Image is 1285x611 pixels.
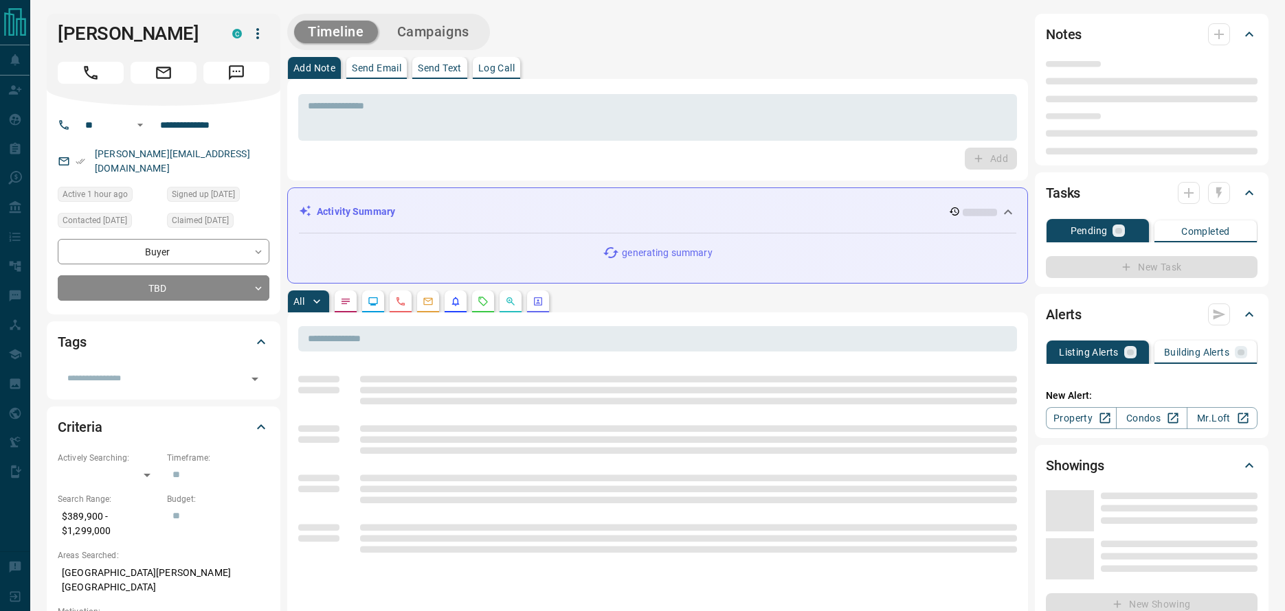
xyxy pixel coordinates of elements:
[1071,226,1108,235] p: Pending
[505,296,516,307] svg: Opportunities
[58,23,212,45] h1: [PERSON_NAME]
[172,214,229,227] span: Claimed [DATE]
[58,213,160,232] div: Thu Oct 02 2025
[58,275,269,301] div: TBD
[58,239,269,264] div: Buyer
[1046,303,1082,325] h2: Alerts
[368,296,379,307] svg: Lead Browsing Activity
[167,452,269,464] p: Timeframe:
[167,187,269,206] div: Thu Oct 02 2025
[167,213,269,232] div: Thu Oct 02 2025
[294,21,378,43] button: Timeline
[58,452,160,464] p: Actively Searching:
[317,205,395,219] p: Activity Summary
[1046,176,1258,209] div: Tasks
[1046,182,1080,204] h2: Tasks
[418,63,462,73] p: Send Text
[1046,407,1117,429] a: Property
[450,296,461,307] svg: Listing Alerts
[203,62,269,84] span: Message
[131,62,197,84] span: Email
[58,493,160,505] p: Search Range:
[478,296,489,307] svg: Requests
[1116,407,1187,429] a: Condos
[423,296,434,307] svg: Emails
[1164,347,1229,357] p: Building Alerts
[1046,23,1082,45] h2: Notes
[132,117,148,133] button: Open
[76,157,85,166] svg: Email Verified
[352,63,401,73] p: Send Email
[58,331,86,353] h2: Tags
[58,411,269,443] div: Criteria
[1187,407,1258,429] a: Mr.Loft
[95,148,250,174] a: [PERSON_NAME][EMAIL_ADDRESS][DOMAIN_NAME]
[1059,347,1119,357] p: Listing Alerts
[58,505,160,542] p: $389,900 - $1,299,000
[1181,227,1230,236] p: Completed
[299,199,1016,224] div: Activity Summary
[1046,298,1258,331] div: Alerts
[232,29,242,38] div: condos.ca
[58,562,269,599] p: [GEOGRAPHIC_DATA][PERSON_NAME][GEOGRAPHIC_DATA]
[1046,389,1258,403] p: New Alert:
[1046,449,1258,482] div: Showings
[63,214,127,227] span: Contacted [DATE]
[58,187,160,206] div: Tue Oct 14 2025
[1046,18,1258,51] div: Notes
[383,21,483,43] button: Campaigns
[58,62,124,84] span: Call
[293,63,335,73] p: Add Note
[167,493,269,505] p: Budget:
[478,63,515,73] p: Log Call
[63,187,128,201] span: Active 1 hour ago
[58,416,102,438] h2: Criteria
[58,549,269,562] p: Areas Searched:
[533,296,544,307] svg: Agent Actions
[293,297,304,306] p: All
[172,187,235,201] span: Signed up [DATE]
[1046,454,1104,476] h2: Showings
[245,369,265,389] button: Open
[340,296,351,307] svg: Notes
[395,296,406,307] svg: Calls
[622,246,712,260] p: generating summary
[58,325,269,358] div: Tags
